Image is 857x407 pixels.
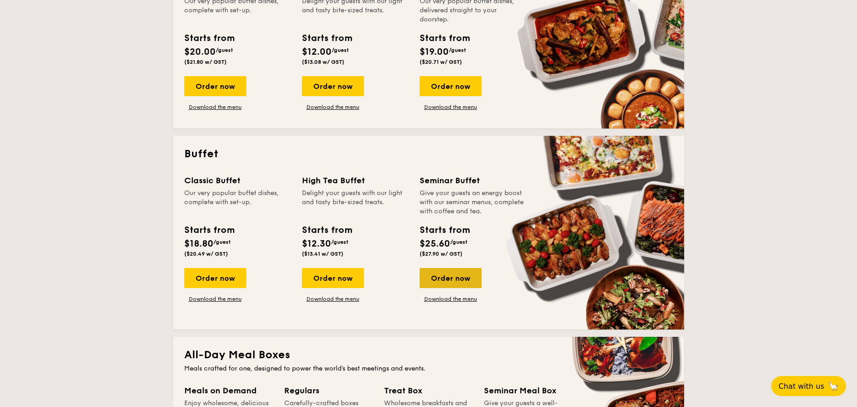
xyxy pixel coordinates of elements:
a: Download the menu [184,103,246,111]
div: Order now [420,76,482,96]
span: $18.80 [184,238,213,249]
span: $25.60 [420,238,450,249]
span: ($20.71 w/ GST) [420,59,462,65]
span: ($13.08 w/ GST) [302,59,344,65]
div: Meals on Demand [184,384,273,397]
div: Classic Buffet [184,174,291,187]
span: ($20.49 w/ GST) [184,251,228,257]
span: /guest [332,47,349,53]
div: Regulars [284,384,373,397]
a: Download the menu [420,103,482,111]
span: 🦙 [828,381,839,392]
span: ($13.41 w/ GST) [302,251,343,257]
div: Meals crafted for one, designed to power the world's best meetings and events. [184,364,673,373]
div: Seminar Meal Box [484,384,573,397]
div: Starts from [420,223,469,237]
div: Starts from [184,31,234,45]
div: Give your guests an energy boost with our seminar menus, complete with coffee and tea. [420,189,526,216]
div: Starts from [302,223,352,237]
a: Download the menu [420,295,482,303]
div: Treat Box [384,384,473,397]
div: Starts from [302,31,352,45]
span: ($21.80 w/ GST) [184,59,227,65]
h2: Buffet [184,147,673,161]
div: Our very popular buffet dishes, complete with set-up. [184,189,291,216]
span: /guest [216,47,233,53]
div: Seminar Buffet [420,174,526,187]
h2: All-Day Meal Boxes [184,348,673,362]
span: $20.00 [184,46,216,57]
span: Chat with us [779,382,824,391]
div: Order now [302,268,364,288]
span: /guest [331,239,348,245]
button: Chat with us🦙 [771,376,846,396]
span: $12.30 [302,238,331,249]
span: ($27.90 w/ GST) [420,251,462,257]
div: Order now [184,268,246,288]
div: Starts from [420,31,469,45]
div: High Tea Buffet [302,174,409,187]
div: Order now [184,76,246,96]
span: /guest [450,239,467,245]
a: Download the menu [184,295,246,303]
div: Starts from [184,223,234,237]
span: $12.00 [302,46,332,57]
a: Download the menu [302,103,364,111]
span: /guest [449,47,466,53]
span: /guest [213,239,231,245]
div: Order now [302,76,364,96]
span: $19.00 [420,46,449,57]
div: Order now [420,268,482,288]
a: Download the menu [302,295,364,303]
div: Delight your guests with our light and tasty bite-sized treats. [302,189,409,216]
